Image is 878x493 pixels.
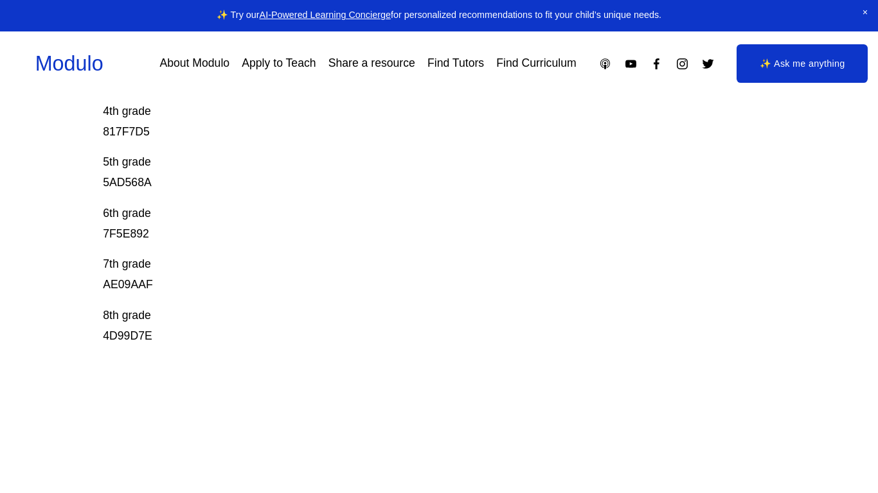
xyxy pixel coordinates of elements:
a: Facebook [650,57,663,71]
a: ✨ Ask me anything [737,44,868,83]
p: 4th grade 817F7D5 [103,101,707,143]
a: Modulo [35,52,103,75]
a: Find Curriculum [496,53,576,75]
a: Twitter [701,57,715,71]
a: About Modulo [159,53,229,75]
a: Instagram [676,57,689,71]
a: YouTube [624,57,638,71]
p: 6th grade 7F5E892 [103,203,707,245]
a: Find Tutors [427,53,484,75]
a: AI-Powered Learning Concierge [260,10,391,20]
p: 8th grade 4D99D7E [103,306,707,347]
a: Apply to Teach [242,53,316,75]
a: Apple Podcasts [598,57,612,71]
p: 5th grade 5AD568A [103,152,707,193]
p: 7th grade AE09AAF [103,254,707,295]
a: Share a resource [328,53,415,75]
